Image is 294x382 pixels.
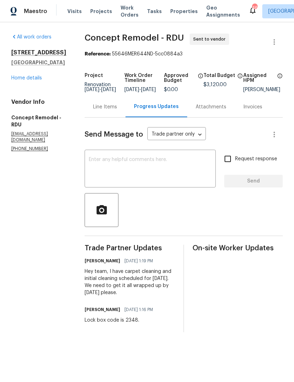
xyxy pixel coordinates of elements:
[164,73,196,83] h5: Approved Budget
[85,306,120,313] h6: [PERSON_NAME]
[124,306,153,313] span: [DATE] 1:16 PM
[85,52,111,56] b: Reference:
[101,87,116,92] span: [DATE]
[235,155,277,163] span: Request response
[193,36,228,43] span: Sent to vendor
[147,129,206,141] div: Trade partner only
[11,35,51,40] a: All work orders
[124,73,164,83] h5: Work Order Timeline
[196,103,226,111] div: Attachments
[124,87,156,92] span: -
[85,268,175,296] div: Hey team, I have carpet cleaning and initial cleaning scheduled for [DATE]. We need to get it all...
[11,99,68,106] h4: Vendor Info
[85,87,99,92] span: [DATE]
[124,87,139,92] span: [DATE]
[277,73,283,87] span: The hpm assigned to this work order.
[85,245,175,252] span: Trade Partner Updates
[93,103,117,111] div: Line Items
[243,73,275,83] h5: Assigned HPM
[85,257,120,264] h6: [PERSON_NAME]
[85,50,283,58] div: 55646MER644ND-5cc0884a3
[134,103,179,110] div: Progress Updates
[164,87,178,92] span: $0.00
[203,82,227,87] span: $3,120.00
[11,76,42,80] a: Home details
[121,4,139,18] span: Work Orders
[147,9,162,14] span: Tasks
[85,82,116,92] span: Renovation
[124,257,153,264] span: [DATE] 1:19 PM
[203,73,235,78] h5: Total Budget
[85,34,184,42] span: Concept Remodel - RDU
[85,87,116,92] span: -
[192,245,283,252] span: On-site Worker Updates
[243,103,262,111] div: Invoices
[170,8,198,15] span: Properties
[85,73,103,78] h5: Project
[85,131,143,138] span: Send Message to
[237,73,243,82] span: The total cost of line items that have been proposed by Opendoor. This sum includes line items th...
[198,73,203,87] span: The total cost of line items that have been approved by both Opendoor and the Trade Partner. This...
[252,4,257,11] div: 46
[85,317,157,324] div: Lock box code is 2348.
[67,8,82,15] span: Visits
[243,87,283,92] div: [PERSON_NAME]
[206,4,240,18] span: Geo Assignments
[141,87,156,92] span: [DATE]
[11,114,68,128] h5: Concept Remodel - RDU
[24,8,47,15] span: Maestro
[90,8,112,15] span: Projects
